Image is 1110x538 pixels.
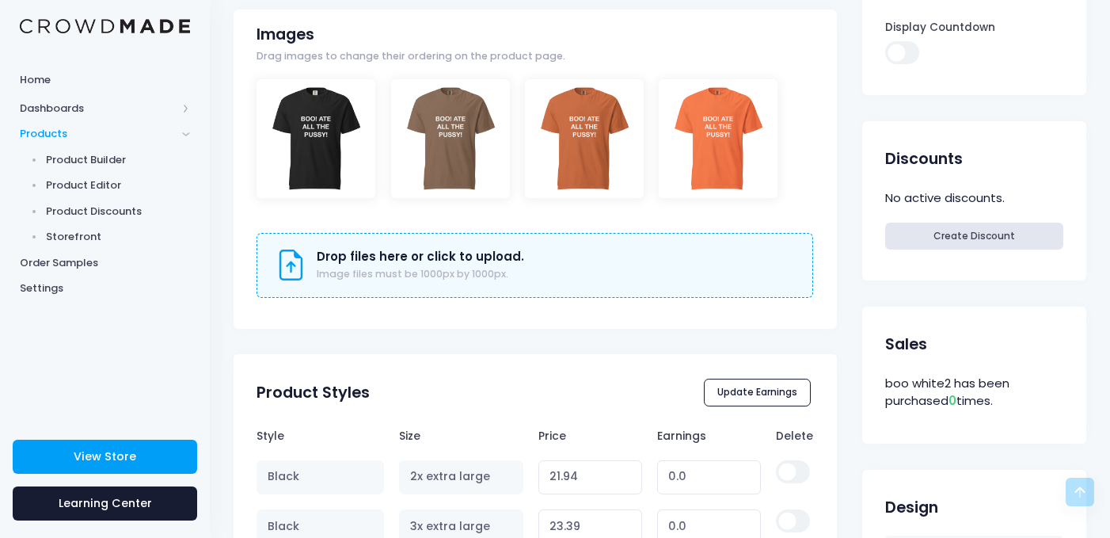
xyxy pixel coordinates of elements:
span: Home [20,72,190,88]
img: Logo [20,19,190,34]
a: Create Discount [885,223,1062,250]
span: Order Samples [20,255,190,271]
span: Image files must be 1000px by 1000px. [317,267,508,280]
label: Display Countdown [885,20,995,36]
h2: Discounts [885,150,963,168]
div: boo white2 has been purchased times. [885,372,1062,413]
th: Style [257,420,391,452]
span: Drag images to change their ordering on the product page. [257,49,565,64]
span: Product Builder [46,152,191,168]
div: No active discounts. [885,187,1062,210]
h2: Design [885,498,938,517]
a: Learning Center [13,486,197,521]
h2: Product Styles [257,383,370,402]
span: Settings [20,280,190,296]
span: Products [20,126,177,142]
h3: Drop files here or click to upload. [317,250,524,264]
th: Delete [769,420,814,452]
span: Dashboards [20,101,177,116]
span: View Store [74,448,136,464]
span: 0 [948,392,956,409]
a: View Store [13,440,197,474]
th: Size [391,420,530,452]
button: Update Earnings [704,379,812,406]
span: Product Editor [46,177,191,193]
h2: Sales [885,335,927,353]
span: Storefront [46,229,191,245]
span: Product Discounts [46,204,191,219]
span: Learning Center [59,495,152,511]
th: Price [531,420,650,452]
th: Earnings [650,420,769,452]
h2: Images [257,25,314,44]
